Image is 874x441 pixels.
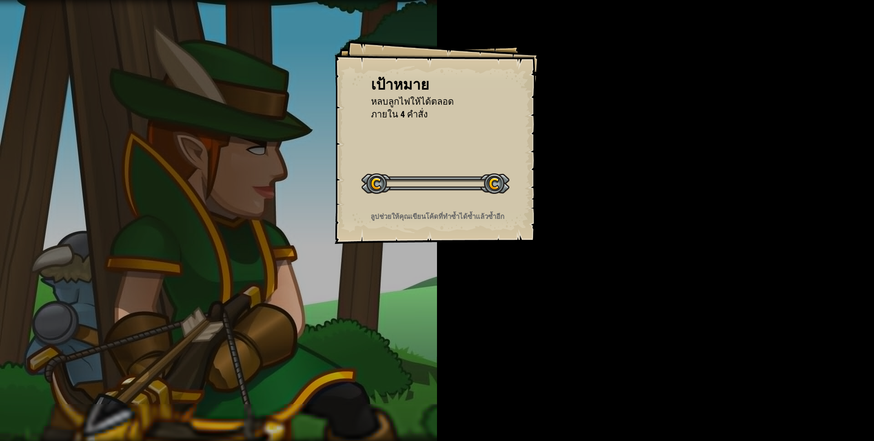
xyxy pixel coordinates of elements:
[371,74,503,95] div: เป้าหมาย
[360,95,501,108] li: หลบลูกไฟให้ได้ตลอด
[360,108,501,121] li: ภายใน 4 คำสั่ง
[371,108,428,120] span: ภายใน 4 คำสั่ง
[346,212,528,221] p: ลูปช่วยให้คุณเขียนโค้ดที่ทำซ้ำได้ซ้ำแล้วซ้ำอีก
[371,95,454,107] span: หลบลูกไฟให้ได้ตลอด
